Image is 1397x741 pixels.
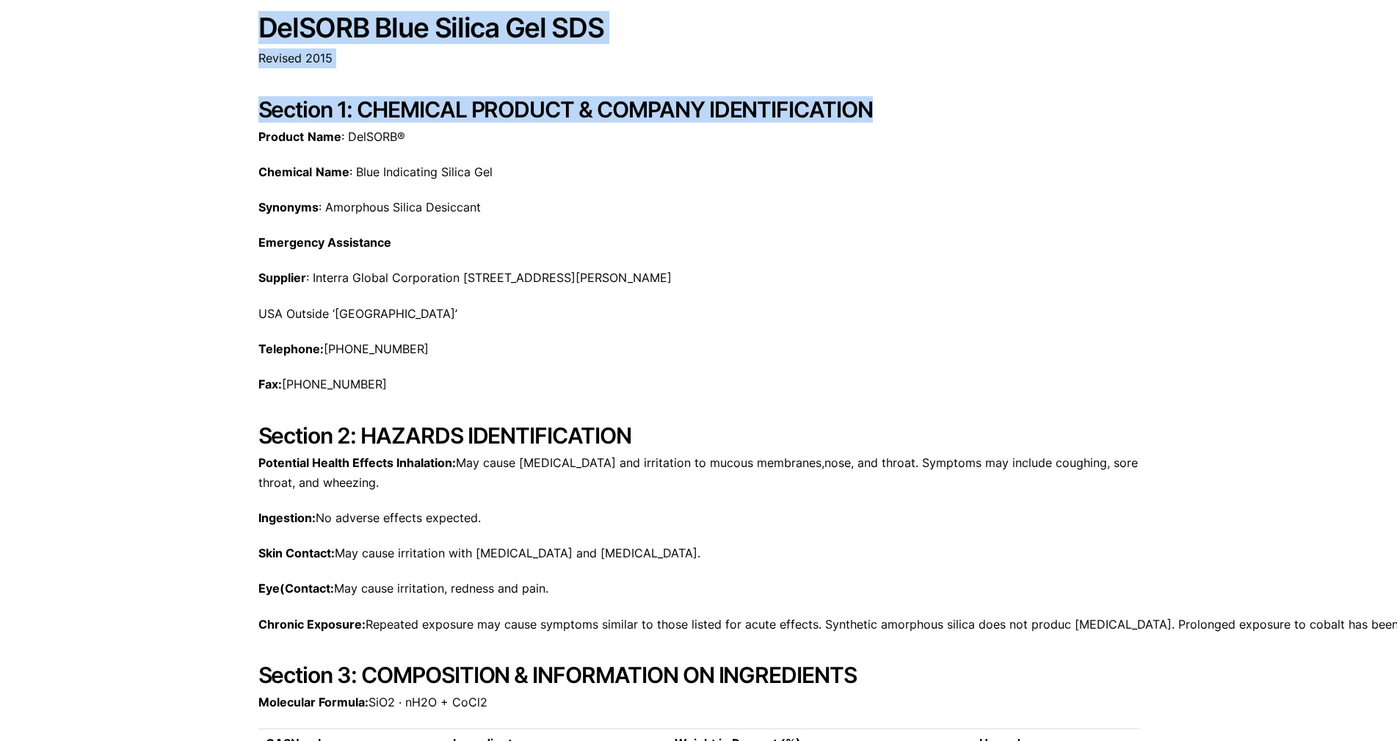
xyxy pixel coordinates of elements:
p: : Blue Indicating Silica Gel [258,162,1139,182]
strong: Telephone: [258,341,324,356]
p: : Amorphous Silica Desiccant [258,198,1139,217]
strong: Name [316,165,349,179]
h1: DelSORB Blue Silica Gel SDS [258,13,1139,43]
strong: Chronic Exposure: [258,617,366,632]
p: SiO2 · nH2O + CoCl2 [258,693,1139,712]
strong: Ingestion: [258,510,316,525]
strong: Product [258,129,304,144]
strong: Emergency Assistance [258,235,391,250]
p: Repeated exposure may cause symptoms similar to those listed for acute effects. Synthetic amorpho... [258,615,1139,635]
p: [PHONE_NUMBER] [258,339,1139,359]
h2: Section 2: HAZARDS IDENTIFICATION [258,422,1139,449]
strong: Skin Contact: [258,546,335,560]
strong: Name [308,129,341,144]
p: Revised 2015 [258,48,1139,68]
p: No adverse effects expected. [258,508,1139,528]
p: May cause irritation with [MEDICAL_DATA] and [MEDICAL_DATA]. [258,543,1139,563]
strong: Chemical [258,165,312,179]
strong: Supplier [258,270,306,285]
p: USA Outside ‘[GEOGRAPHIC_DATA]’ [258,304,1139,324]
strong: Molecular Formula: [258,695,369,709]
p: May cause [MEDICAL_DATA] and irritation to mucous membranes,nose, and throat. Symptoms may includ... [258,453,1139,493]
h2: Section 1: CHEMICAL PRODUCT & COMPANY IDENTIFICATION [258,96,1139,123]
strong: Potential Health Effects Inhalation: [258,455,456,470]
strong: Fax: [258,377,282,391]
div: Page 1 [258,127,1139,395]
p: : Interra Global Corporation [STREET_ADDRESS][PERSON_NAME] [258,268,1139,288]
h2: Section 3: COMPOSITION & INFORMATION ON INGREDIENTS [258,662,1139,688]
p: May cause irritation, redness and pain. [258,579,1139,599]
p: : DelSORB® [258,127,1139,147]
strong: Eye(Contact: [258,581,334,596]
p: [PHONE_NUMBER] [258,375,1139,394]
strong: Synonyms [258,200,319,214]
